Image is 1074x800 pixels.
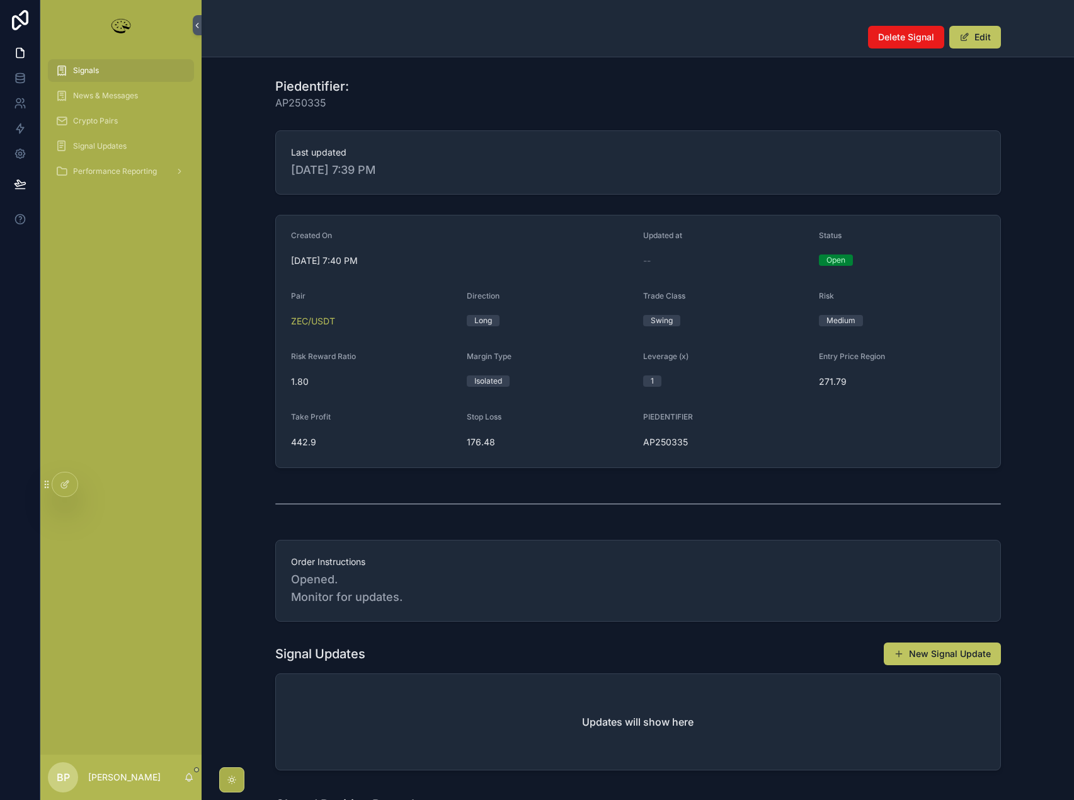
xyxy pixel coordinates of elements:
a: ZEC/USDT [291,315,335,328]
span: 176.48 [467,436,633,449]
span: 1.80 [291,375,457,388]
span: Pair [291,291,306,300]
div: Open [826,254,845,266]
span: PIEDENTIFIER [643,412,693,421]
span: Take Profit [291,412,331,421]
span: [DATE] 7:40 PM [291,254,633,267]
span: Risk [819,291,834,300]
span: Performance Reporting [73,166,157,176]
a: Crypto Pairs [48,110,194,132]
span: Delete Signal [878,31,934,43]
a: Signals [48,59,194,82]
button: New Signal Update [884,643,1001,665]
span: Status [819,231,842,240]
div: Long [474,315,492,326]
a: Performance Reporting [48,160,194,183]
div: Isolated [474,375,502,387]
span: Order Instructions [291,556,985,568]
button: Delete Signal [868,26,944,49]
span: AP250335 [275,95,349,110]
span: AP250335 [643,436,809,449]
span: Signals [73,66,99,76]
span: News & Messages [73,91,138,101]
a: News & Messages [48,84,194,107]
span: Crypto Pairs [73,116,118,126]
img: App logo [108,15,134,35]
h1: Signal Updates [275,645,365,663]
span: Created On [291,231,332,240]
div: scrollable content [40,50,202,199]
span: Direction [467,291,500,300]
p: [PERSON_NAME] [88,771,161,784]
span: [DATE] 7:39 PM [291,161,985,179]
h1: Piedentifier: [275,77,349,95]
span: Signal Updates [73,141,127,151]
span: 442.9 [291,436,457,449]
span: Margin Type [467,351,511,361]
span: Updated at [643,231,682,240]
span: 271.79 [819,375,985,388]
div: Swing [651,315,673,326]
button: Edit [949,26,1001,49]
div: 1 [651,375,654,387]
span: -- [643,254,651,267]
span: Risk Reward Ratio [291,351,356,361]
span: BP [57,770,70,785]
span: Stop Loss [467,412,501,421]
span: Trade Class [643,291,685,300]
div: Medium [826,315,855,326]
span: Leverage (x) [643,351,688,361]
h2: Updates will show here [582,714,694,729]
a: Signal Updates [48,135,194,157]
span: Entry Price Region [819,351,885,361]
span: Opened. Monitor for updates. [291,571,985,606]
span: Last updated [291,146,985,159]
